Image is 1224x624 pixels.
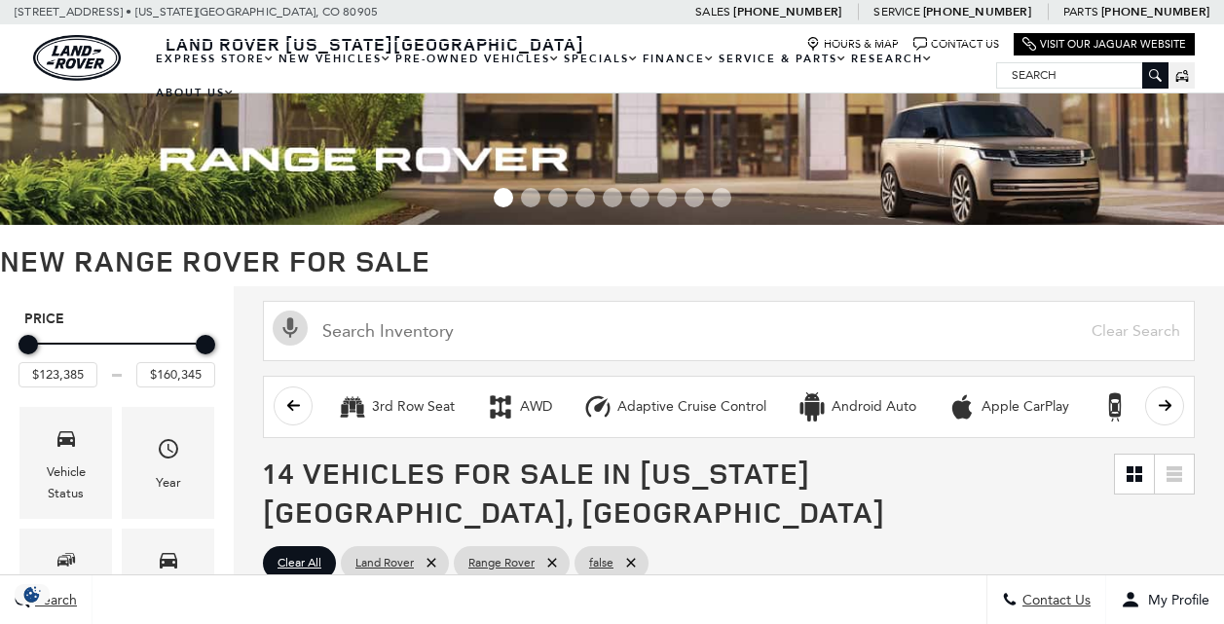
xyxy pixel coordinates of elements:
div: Backup Camera [1100,392,1130,422]
span: Make [55,543,78,583]
div: Minimum Price [19,335,38,354]
div: Android Auto [832,398,916,416]
span: 14 Vehicles for Sale in [US_STATE][GEOGRAPHIC_DATA], [GEOGRAPHIC_DATA] [263,453,885,532]
span: Clear All [278,551,321,575]
div: AWD [520,398,552,416]
div: Apple CarPlay [947,392,977,422]
div: YearYear [122,407,214,519]
a: Specials [562,42,641,76]
span: Year [157,432,180,472]
svg: Click to toggle on voice search [273,311,308,346]
a: Land Rover [US_STATE][GEOGRAPHIC_DATA] [154,32,596,55]
span: Vehicle [55,422,78,461]
div: Price [19,328,215,387]
div: VehicleVehicle Status [19,407,112,519]
span: Service [873,5,919,18]
a: [PHONE_NUMBER] [733,4,841,19]
a: Finance [641,42,717,76]
input: Search [997,63,1168,87]
div: ModelModel [122,529,214,619]
nav: Main Navigation [154,42,996,110]
a: Pre-Owned Vehicles [393,42,562,76]
span: Contact Us [1018,592,1091,608]
a: Research [849,42,935,76]
div: AWD [486,392,515,422]
span: Go to slide 5 [603,188,622,207]
span: false [589,551,613,575]
button: scroll left [274,386,313,425]
button: Adaptive Cruise ControlAdaptive Cruise Control [573,386,777,427]
div: Maximum Price [196,335,215,354]
a: New Vehicles [277,42,393,76]
span: Range Rover [468,551,535,575]
span: Land Rover [US_STATE][GEOGRAPHIC_DATA] [166,32,584,55]
span: Go to slide 4 [575,188,595,207]
button: AWDAWD [475,386,563,427]
a: Contact Us [913,37,999,52]
div: 3rd Row Seat [338,392,367,422]
span: Go to slide 3 [548,188,568,207]
span: Sales [695,5,730,18]
span: Go to slide 2 [521,188,540,207]
img: Opt-Out Icon [10,584,55,605]
div: Apple CarPlay [982,398,1069,416]
a: [PHONE_NUMBER] [1101,4,1209,19]
a: EXPRESS STORE [154,42,277,76]
div: Adaptive Cruise Control [617,398,766,416]
span: Land Rover [355,551,414,575]
div: 3rd Row Seat [372,398,455,416]
a: Hours & Map [806,37,899,52]
a: About Us [154,76,237,110]
input: Minimum [19,362,97,387]
a: land-rover [33,35,121,81]
span: Go to slide 7 [657,188,677,207]
button: 3rd Row Seat3rd Row Seat [327,386,465,427]
div: Adaptive Cruise Control [583,392,612,422]
a: [STREET_ADDRESS] • [US_STATE][GEOGRAPHIC_DATA], CO 80905 [15,5,378,18]
span: Go to slide 1 [494,188,513,207]
button: scroll right [1145,386,1184,425]
span: Parts [1063,5,1098,18]
button: Android AutoAndroid Auto [787,386,927,427]
input: Maximum [136,362,215,387]
div: MakeMake [19,529,112,619]
button: Open user profile menu [1106,575,1224,624]
span: Model [157,543,180,583]
div: Year [156,472,181,494]
a: [PHONE_NUMBER] [923,4,1031,19]
span: Go to slide 8 [685,188,704,207]
div: Vehicle Status [34,461,97,504]
button: Apple CarPlayApple CarPlay [937,386,1080,427]
a: Visit Our Jaguar Website [1022,37,1186,52]
a: Service & Parts [717,42,849,76]
span: Go to slide 6 [630,188,649,207]
span: Go to slide 9 [712,188,731,207]
h5: Price [24,311,209,328]
input: Search Inventory [263,301,1195,361]
div: Android Auto [797,392,827,422]
section: Click to Open Cookie Consent Modal [10,584,55,605]
span: My Profile [1140,592,1209,608]
img: Land Rover [33,35,121,81]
